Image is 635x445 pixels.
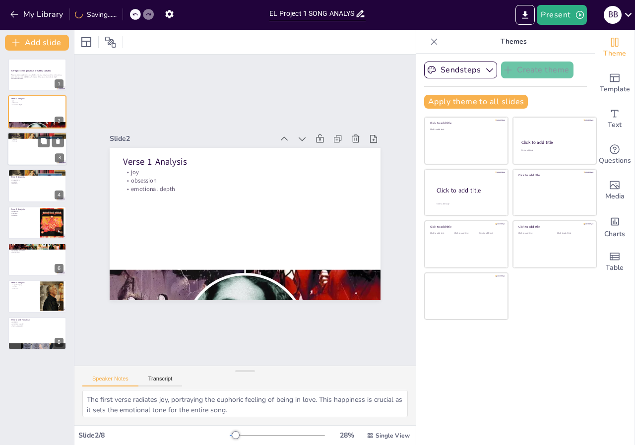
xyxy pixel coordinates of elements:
p: intimacy [11,212,37,214]
p: Verse 2 Analysis [10,133,64,136]
p: Verse 1 Analysis [275,93,312,337]
p: obsession [258,91,291,335]
div: 4 [55,191,63,199]
div: Get real-time input from your audience [595,137,635,173]
button: Apply theme to all slides [424,95,528,109]
p: emotional depth [250,90,282,334]
p: eternal love [11,248,63,250]
div: Click to add text [454,232,477,235]
p: emotional fulfillment [11,249,63,251]
p: Verse 5 Analysis [11,282,37,285]
div: Change the overall theme [595,30,635,65]
span: Table [606,262,624,273]
p: wonder [11,286,37,288]
div: Click to add title [437,186,500,194]
div: 5 [55,227,63,236]
div: Add text boxes [595,101,635,137]
span: Questions [599,155,631,166]
div: Click to add title [521,139,587,145]
div: 7 [8,280,66,313]
span: Media [605,191,625,202]
p: comfort [11,181,63,183]
p: attraction [11,210,37,212]
div: Add a table [595,244,635,280]
div: 8 [55,338,63,347]
p: emotional intensity [11,323,63,325]
span: Text [608,120,622,130]
div: 4 [8,169,66,202]
div: Click to add text [479,232,501,235]
button: Export to PowerPoint [515,5,535,25]
p: Verse 6 and 7 Analysis [11,318,63,321]
div: 8 [8,317,66,350]
p: harmony [10,140,64,142]
div: Click to add title [430,225,501,229]
div: Click to add text [430,232,452,235]
div: Add ready made slides [595,65,635,101]
p: comfort [10,138,64,140]
button: Sendsteps [424,62,497,78]
p: Themes [442,30,585,54]
p: Generated with [URL] [11,78,63,80]
div: Click to add text [430,128,501,131]
div: Saving...... [75,10,117,19]
span: Template [600,84,630,95]
span: Charts [604,229,625,240]
div: Add images, graphics, shapes or video [595,173,635,208]
p: attraction [11,288,37,290]
p: Verse 1 Analysis [11,97,63,100]
div: 28 % [335,431,359,440]
p: lasting impression [11,325,63,327]
div: 6 [55,264,63,273]
span: Single View [376,432,410,440]
span: Theme [603,48,626,59]
div: Click to add title [518,225,589,229]
button: Speaker Notes [82,376,138,386]
p: permanence [11,251,63,253]
div: Click to add text [518,232,550,235]
input: Insert title [269,6,355,21]
div: Layout [78,34,94,50]
button: Present [537,5,586,25]
div: 5 [8,206,66,239]
div: Click to add body [437,202,499,205]
div: 1 [55,79,63,88]
p: Verse 3 Analysis [11,208,37,211]
p: magical imagery [11,284,37,286]
button: Duplicate Slide [38,135,50,147]
div: 3 [7,132,67,166]
button: Create theme [501,62,573,78]
button: My Library [7,6,67,22]
p: Verse 2 Analysis [11,176,63,179]
p: Verse 4 Analysis [11,245,63,248]
div: Add charts and graphs [595,208,635,244]
div: 2 [8,95,66,128]
div: 2 [55,117,63,126]
strong: EL Project 1: Song Analysis of Sabbra Cadabra [11,69,51,72]
button: Add slide [5,35,69,51]
div: Click to add text [557,232,588,235]
div: Click to add title [430,121,501,125]
div: Click to add title [518,173,589,177]
button: Delete Slide [52,135,64,147]
button: Transcript [138,376,183,386]
p: This presentation explores the song "Sabbra Cadabra," analyzing its lyrics and meanings across va... [11,74,63,78]
p: celestial [11,214,37,216]
span: Position [105,36,117,48]
div: 1 [8,59,66,91]
div: Slide 2 [309,82,334,246]
p: joy [266,92,299,336]
p: reassurance [11,180,63,182]
p: joy [11,100,63,102]
p: emotional depth [11,103,63,105]
p: reassurance [10,136,64,138]
p: obsession [11,102,63,104]
p: harmony [11,183,63,185]
div: Click to add text [521,149,587,152]
button: B B [604,5,622,25]
div: 3 [55,153,64,162]
div: B B [604,6,622,24]
div: 7 [55,301,63,310]
div: 6 [8,243,66,276]
p: gratitude [11,321,63,323]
